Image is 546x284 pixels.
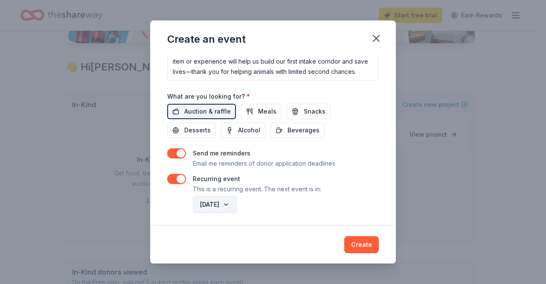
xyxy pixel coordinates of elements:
span: Beverages [288,125,319,135]
span: Auction & raffle [184,106,231,117]
button: Desserts [167,123,216,138]
label: Recurring event [193,175,240,182]
label: What are you looking for? [167,92,250,101]
span: Meals [258,106,276,117]
span: Snacks [304,106,325,117]
span: Desserts [184,125,211,135]
button: Alcohol [221,123,265,138]
span: Alcohol [238,125,260,135]
button: Beverages [270,123,325,138]
button: Auction & raffle [167,104,236,119]
p: Email me reminders of donor application deadlines [193,158,335,169]
button: [DATE] [193,196,237,213]
button: Create [344,236,379,253]
textarea: [PERSON_NAME]’s Husky & Wolfdog Rescue is hosting an online auction to raise vital funding for th... [167,42,379,81]
button: Snacks [287,104,331,119]
label: Send me reminders [193,149,250,157]
p: This is a recurring event. The next event is in: [193,184,321,194]
div: Create an event [167,32,246,46]
button: Meals [241,104,282,119]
